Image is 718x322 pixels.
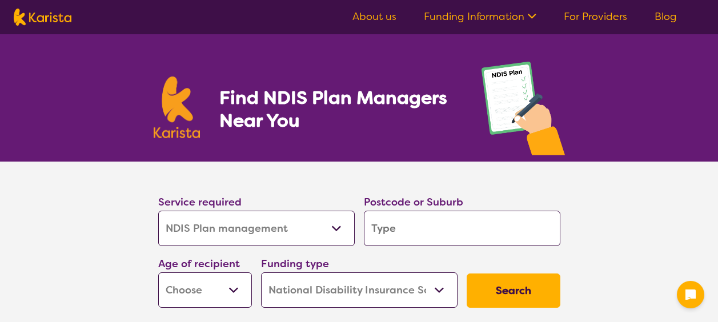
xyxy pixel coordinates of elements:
a: About us [352,10,396,23]
input: Type [364,211,560,246]
h1: Find NDIS Plan Managers Near You [219,86,458,132]
a: For Providers [564,10,627,23]
a: Blog [655,10,677,23]
img: plan-management [482,62,565,162]
img: Karista logo [14,9,71,26]
label: Service required [158,195,242,209]
label: Funding type [261,257,329,271]
label: Postcode or Suburb [364,195,463,209]
img: Karista logo [154,77,200,138]
a: Funding Information [424,10,536,23]
button: Search [467,273,560,308]
label: Age of recipient [158,257,240,271]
